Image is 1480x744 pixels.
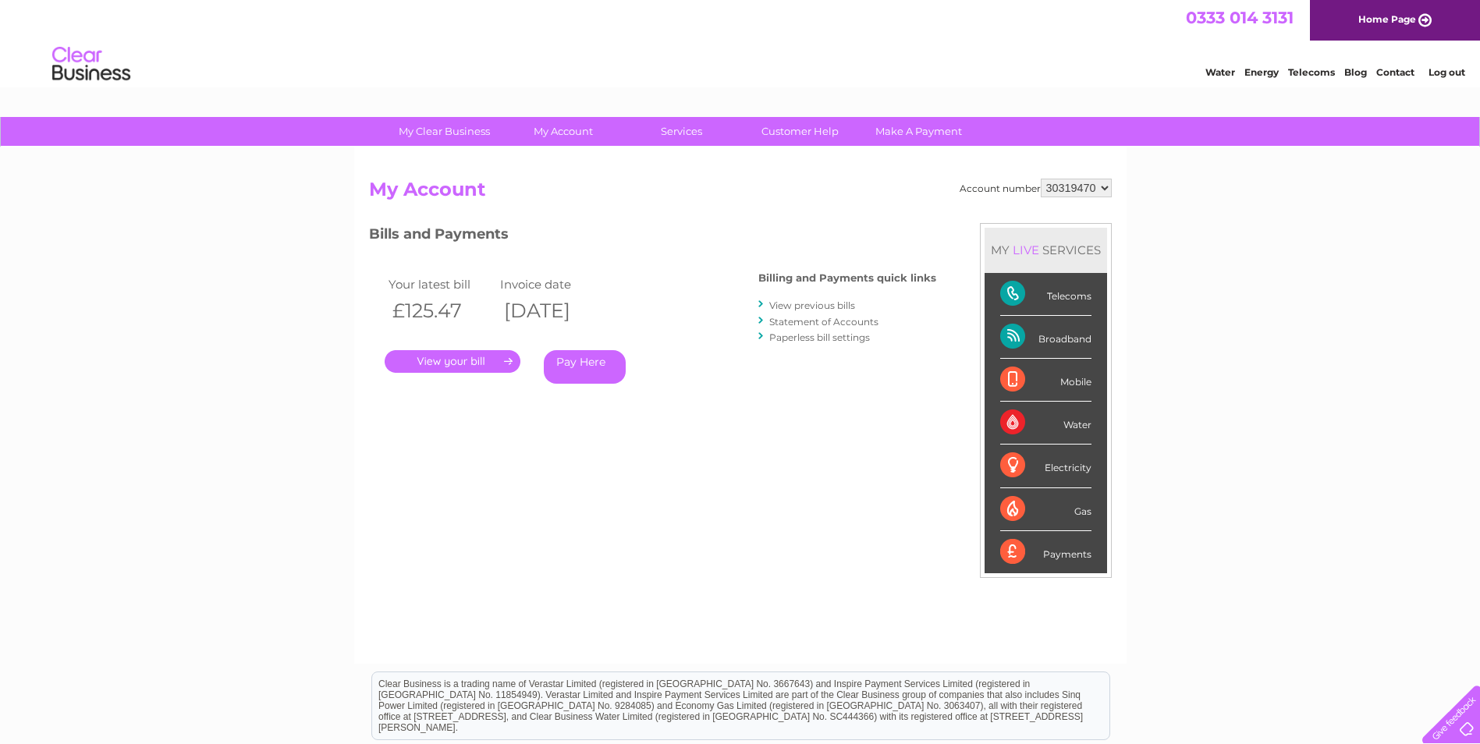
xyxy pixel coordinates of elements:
[1344,66,1367,78] a: Blog
[372,9,1109,76] div: Clear Business is a trading name of Verastar Limited (registered in [GEOGRAPHIC_DATA] No. 3667643...
[769,299,855,311] a: View previous bills
[380,117,509,146] a: My Clear Business
[1186,8,1294,27] a: 0333 014 3131
[1205,66,1235,78] a: Water
[1000,445,1091,487] div: Electricity
[1000,316,1091,359] div: Broadband
[769,316,878,328] a: Statement of Accounts
[385,350,520,373] a: .
[1429,66,1465,78] a: Log out
[544,350,626,384] a: Pay Here
[369,179,1112,208] h2: My Account
[1000,359,1091,402] div: Mobile
[758,272,936,284] h4: Billing and Payments quick links
[769,331,870,343] a: Paperless bill settings
[385,295,497,327] th: £125.47
[985,228,1107,272] div: MY SERVICES
[617,117,746,146] a: Services
[385,274,497,295] td: Your latest bill
[960,179,1112,197] div: Account number
[736,117,864,146] a: Customer Help
[369,223,936,250] h3: Bills and Payments
[1000,402,1091,445] div: Water
[1244,66,1279,78] a: Energy
[499,117,627,146] a: My Account
[496,295,609,327] th: [DATE]
[1010,243,1042,257] div: LIVE
[854,117,983,146] a: Make A Payment
[1000,531,1091,573] div: Payments
[1000,488,1091,531] div: Gas
[51,41,131,88] img: logo.png
[1288,66,1335,78] a: Telecoms
[1376,66,1414,78] a: Contact
[496,274,609,295] td: Invoice date
[1000,273,1091,316] div: Telecoms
